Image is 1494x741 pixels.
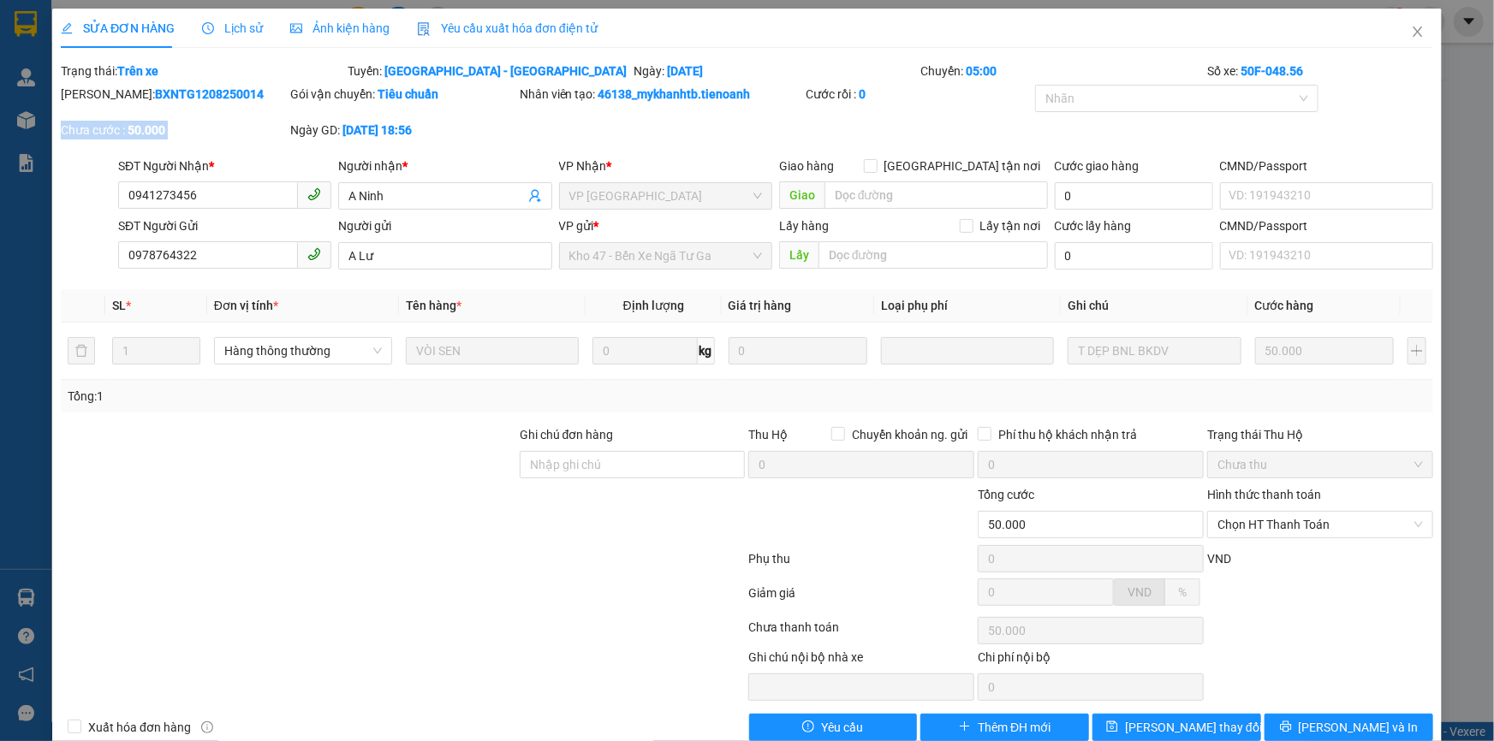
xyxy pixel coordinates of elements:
[406,299,461,312] span: Tên hàng
[342,123,412,137] b: [DATE] 18:56
[1205,62,1435,80] div: Số xe:
[1220,157,1433,175] div: CMND/Passport
[417,22,431,36] img: icon
[779,219,829,233] span: Lấy hàng
[623,299,684,312] span: Định lượng
[378,87,438,101] b: Tiêu chuẩn
[1299,718,1419,737] span: [PERSON_NAME] và In
[747,549,977,579] div: Phụ thu
[128,123,165,137] b: 50.000
[973,216,1048,235] span: Lấy tận nơi
[214,299,278,312] span: Đơn vị tính
[1408,337,1426,365] button: plus
[59,62,346,80] div: Trạng thái:
[978,718,1051,737] span: Thêm ĐH mới
[698,337,715,365] span: kg
[747,584,977,614] div: Giảm giá
[1055,159,1140,173] label: Cước giao hàng
[406,337,579,365] input: VD: Bàn, Ghế
[729,299,792,312] span: Giá trị hàng
[1061,289,1247,323] th: Ghi chú
[668,64,704,78] b: [DATE]
[112,299,126,312] span: SL
[569,183,762,209] span: VP Đà Lạt
[68,337,95,365] button: delete
[748,648,974,673] div: Ghi chú nội bộ nhà xe
[68,387,577,406] div: Tổng: 1
[1128,585,1152,599] span: VND
[417,21,598,35] span: Yêu cầu xuất hóa đơn điện tử
[1055,242,1213,270] input: Cước lấy hàng
[528,189,542,203] span: user-add
[520,428,614,442] label: Ghi chú đơn hàng
[202,21,263,35] span: Lịch sử
[818,241,1048,269] input: Dọc đường
[1125,718,1262,737] span: [PERSON_NAME] thay đổi
[384,64,627,78] b: [GEOGRAPHIC_DATA] - [GEOGRAPHIC_DATA]
[569,243,762,269] span: Kho 47 - Bến Xe Ngã Tư Ga
[1106,720,1118,734] span: save
[824,181,1048,209] input: Dọc đường
[290,22,302,34] span: picture
[61,21,175,35] span: SỬA ĐƠN HÀNG
[559,216,772,235] div: VP gửi
[155,87,264,101] b: BXNTG1208250014
[1055,219,1132,233] label: Cước lấy hàng
[1055,182,1213,210] input: Cước giao hàng
[1394,9,1442,56] button: Close
[1220,216,1433,235] div: CMND/Passport
[1178,585,1187,599] span: %
[290,21,390,35] span: Ảnh kiện hàng
[307,187,321,201] span: phone
[290,85,516,104] div: Gói vận chuyển:
[1217,512,1423,537] span: Chọn HT Thanh Toán
[559,159,607,173] span: VP Nhận
[202,22,214,34] span: clock-circle
[748,428,788,442] span: Thu Hộ
[224,338,382,364] span: Hàng thông thường
[1207,488,1321,501] label: Hình thức thanh toán
[61,85,287,104] div: [PERSON_NAME]:
[81,718,198,737] span: Xuất hóa đơn hàng
[118,157,331,175] div: SĐT Người Nhận
[1207,552,1231,566] span: VND
[1255,299,1314,312] span: Cước hàng
[779,159,834,173] span: Giao hàng
[598,87,751,101] b: 46138_mykhanhtb.tienoanh
[1280,720,1292,734] span: printer
[959,720,971,734] span: plus
[978,648,1204,673] div: Chi phí nội bộ
[201,721,213,733] span: info-circle
[859,87,866,101] b: 0
[919,62,1205,80] div: Chuyến:
[338,216,551,235] div: Người gửi
[307,247,321,261] span: phone
[966,64,997,78] b: 05:00
[878,157,1048,175] span: [GEOGRAPHIC_DATA] tận nơi
[61,22,73,34] span: edit
[520,85,803,104] div: Nhân viên tạo:
[802,720,814,734] span: exclamation-circle
[1068,337,1241,365] input: Ghi Chú
[1092,714,1261,741] button: save[PERSON_NAME] thay đổi
[845,425,974,444] span: Chuyển khoản ng. gửi
[338,157,551,175] div: Người nhận
[978,488,1034,501] span: Tổng cước
[874,289,1061,323] th: Loại phụ phí
[747,618,977,648] div: Chưa thanh toán
[118,216,331,235] div: SĐT Người Gửi
[729,337,868,365] input: 0
[991,425,1144,444] span: Phí thu hộ khách nhận trả
[520,451,746,478] input: Ghi chú đơn hàng
[821,718,863,737] span: Yêu cầu
[1241,64,1303,78] b: 50F-048.56
[779,241,818,269] span: Lấy
[290,121,516,139] div: Ngày GD:
[633,62,920,80] div: Ngày:
[1411,25,1425,39] span: close
[806,85,1032,104] div: Cước rồi :
[346,62,633,80] div: Tuyến:
[61,121,287,139] div: Chưa cước :
[1217,452,1423,477] span: Chưa thu
[779,181,824,209] span: Giao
